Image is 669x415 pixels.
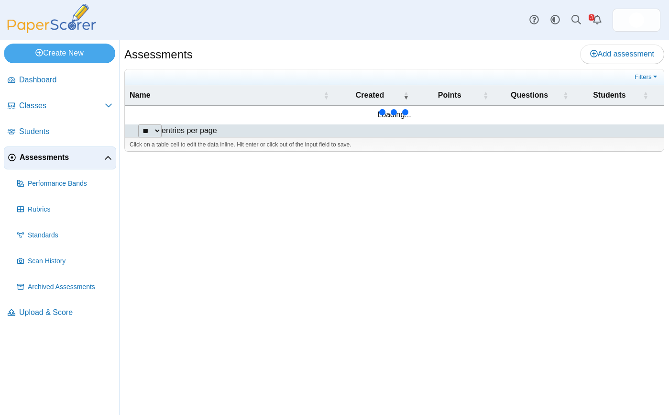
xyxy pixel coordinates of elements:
a: Dashboard [4,69,116,92]
span: Points : Activate to sort [483,85,488,105]
a: Classes [4,95,116,118]
label: entries per page [162,126,217,135]
div: Click on a table cell to edit the data inline. Hit enter or click out of the input field to save. [125,137,664,152]
a: PaperScorer [4,26,99,34]
span: Created : Activate to remove sorting [403,85,409,105]
span: Standards [28,231,112,240]
a: Standards [13,224,116,247]
span: Dashboard [19,75,112,85]
a: Upload & Score [4,302,116,325]
a: Assessments [4,146,116,169]
span: Questions [511,91,548,99]
img: PaperScorer [4,4,99,33]
span: Students [19,126,112,137]
span: Scan History [28,257,112,266]
h1: Assessments [124,46,193,63]
span: Questions : Activate to sort [563,85,569,105]
td: Loading... [125,106,664,124]
span: Students [593,91,625,99]
span: Upload & Score [19,307,112,318]
img: ps.cRz8zCdsP4LbcP2q [629,12,644,28]
span: Rubrics [28,205,112,214]
a: Create New [4,44,115,63]
span: Points [438,91,461,99]
span: Classes [19,101,105,111]
span: Performance Bands [28,179,112,189]
span: Created [356,91,384,99]
span: d&k prep prep [629,12,644,28]
span: Add assessment [590,50,654,58]
a: Students [4,121,116,144]
span: Students : Activate to sort [643,85,648,105]
a: ps.cRz8zCdsP4LbcP2q [613,9,660,32]
span: Name : Activate to sort [323,85,329,105]
a: Performance Bands [13,172,116,195]
span: Assessments [20,152,104,163]
a: Add assessment [580,45,664,64]
a: Archived Assessments [13,276,116,299]
a: Scan History [13,250,116,273]
a: Filters [632,72,661,82]
a: Rubrics [13,198,116,221]
span: Archived Assessments [28,282,112,292]
a: Alerts [587,10,608,31]
span: Name [130,91,151,99]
